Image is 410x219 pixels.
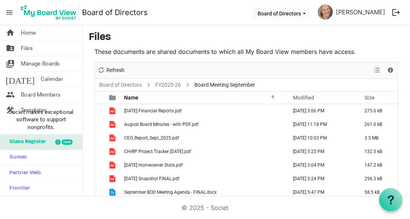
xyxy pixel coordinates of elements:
td: checkbox [95,131,105,145]
a: © 2025 - Societ [182,204,228,211]
td: checkbox [95,118,105,131]
span: Frontier [6,181,30,196]
span: menu [2,5,17,20]
td: is template cell column header type [105,185,122,199]
td: 2025.08.31 Financial Reports.pdf is template cell column header Name [122,104,285,118]
button: logout [388,5,404,20]
td: 296.3 kB is template cell column header Size [357,172,398,185]
div: new [62,139,73,145]
td: September 25, 2025 3:24 PM column header Modified [285,172,357,185]
span: Sumac [6,150,27,165]
td: checkbox [95,145,105,158]
td: Sep. 25 Homeowner Stats.pdf is template cell column header Name [122,158,285,172]
span: folder_shared [6,41,15,56]
button: Refresh [96,66,126,75]
img: My Board View Logo [18,3,79,22]
td: 58.5 kB is template cell column header Size [357,185,398,199]
td: checkbox [95,104,105,118]
span: Board Members [21,87,61,102]
button: Board of Directors dropdownbutton [253,8,311,18]
span: Files [21,41,33,56]
td: is template cell column header type [105,172,122,185]
span: CHiRP Project Tracker [DATE].pdf [124,149,191,154]
span: [DATE] Financial Reports.pdf [124,108,182,113]
span: Templates [21,103,47,118]
p: These documents are shared documents to which all My Board View members have access. [94,47,398,56]
span: Calendar [41,72,63,87]
span: CEO_Report_Sept_2025.pdf [124,135,179,141]
td: September 22, 2025 11:18 PM column header Modified [285,118,357,131]
span: Home [21,25,36,40]
a: Board of Directors [82,5,148,20]
span: Manage Boards [21,56,60,71]
td: 132.5 kB is template cell column header Size [357,145,398,158]
div: View [371,63,384,78]
span: Glass Register [6,135,46,150]
td: is template cell column header type [105,145,122,158]
a: Board of Directors [98,80,143,90]
td: September 25, 2025 3:06 PM column header Modified [285,104,357,118]
span: Partner Web [6,165,41,181]
span: Refresh [106,66,125,75]
td: checkbox [95,172,105,185]
td: is template cell column header type [105,158,122,172]
span: Size [364,95,375,101]
div: Details [384,63,397,78]
a: My Board View Logo [18,3,82,22]
td: CEO_Report_Sept_2025.pdf is template cell column header Name [122,131,285,145]
td: September 25, 2025 10:03 PM column header Modified [285,131,357,145]
span: Societ makes exceptional software to support nonprofits. [3,108,79,131]
div: Refresh [95,63,127,78]
span: Name [124,95,138,101]
td: 147.2 kB is template cell column header Size [357,158,398,172]
td: September 25, 2025 3:04 PM column header Modified [285,158,357,172]
span: switch_account [6,56,15,71]
span: construction [6,103,15,118]
td: August Board Minutes - with PDF.pdf is template cell column header Name [122,118,285,131]
td: September BOD Meeting Agenda - FINAL.docx is template cell column header Name [122,185,285,199]
span: August Board Minutes - with PDF.pdf [124,122,199,127]
span: September BOD Meeting Agenda - FINAL.docx [124,190,217,195]
td: September 2025 Snapshot FINAL.pdf is template cell column header Name [122,172,285,185]
td: is template cell column header type [105,131,122,145]
td: September 25, 2025 5:25 PM column header Modified [285,145,357,158]
td: 275.6 kB is template cell column header Size [357,104,398,118]
button: Details [386,66,396,75]
span: Modified [293,95,314,101]
span: home [6,25,15,40]
a: [PERSON_NAME] [333,5,388,20]
span: [DATE] Snapshot FINAL.pdf [124,176,179,181]
span: [DATE] [6,72,35,87]
span: people [6,87,15,102]
td: checkbox [95,158,105,172]
td: 261.0 kB is template cell column header Size [357,118,398,131]
span: [DATE] Homeowner Stats.pdf [124,162,183,168]
h3: Files [89,31,404,44]
td: September 23, 2025 5:47 PM column header Modified [285,185,357,199]
td: is template cell column header type [105,118,122,131]
a: FY2025-26 [154,80,182,90]
button: View dropdownbutton [373,66,382,75]
td: 3.5 MB is template cell column header Size [357,131,398,145]
img: MrdfvEaX0q9_Q39n5ZRc2U0fWUnZOhzmL3BWSnSnh_8sDvUf5E4N0dgoahlv0_aGPKbEk6wxSiXvgrV0S65BXQ_thumb.png [318,5,333,20]
span: Board Meeting September [193,80,257,90]
td: CHiRP Project Tracker August 2025.pdf is template cell column header Name [122,145,285,158]
td: checkbox [95,185,105,199]
td: is template cell column header type [105,104,122,118]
